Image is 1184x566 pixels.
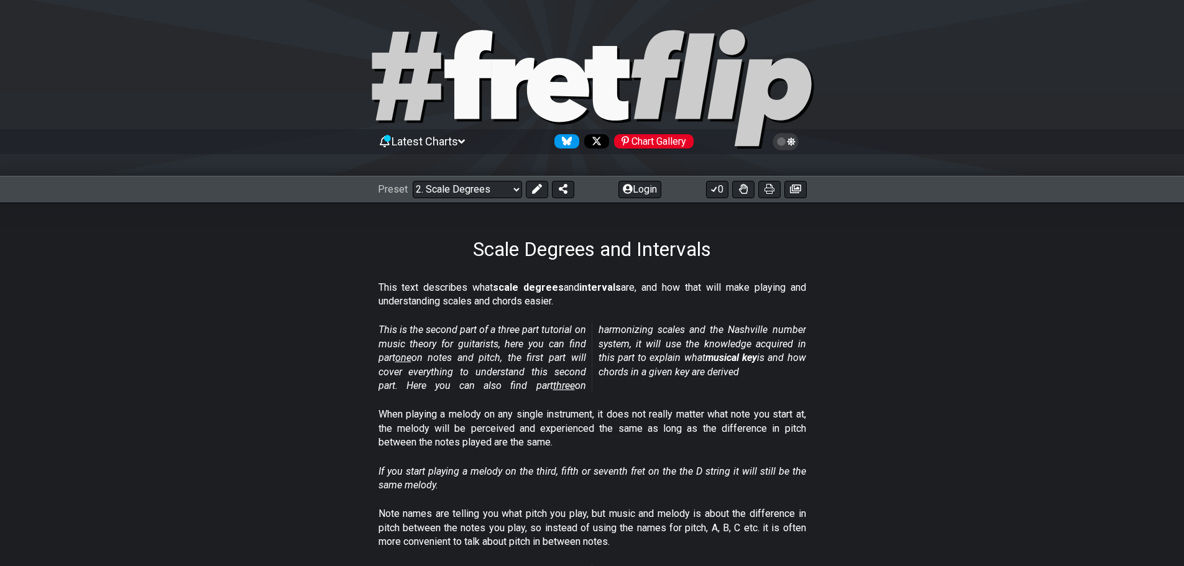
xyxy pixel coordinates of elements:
a: #fretflip at Pinterest [609,134,694,148]
button: Edit Preset [526,181,548,198]
button: Share Preset [552,181,574,198]
button: Login [618,181,661,198]
span: three [553,380,575,391]
button: Print [758,181,781,198]
a: Follow #fretflip at X [579,134,609,148]
strong: musical key [705,352,757,363]
button: Create image [784,181,807,198]
p: This text describes what and are, and how that will make playing and understanding scales and cho... [379,281,806,309]
strong: scale degrees [493,281,564,293]
p: When playing a melody on any single instrument, it does not really matter what note you start at,... [379,408,806,449]
a: Follow #fretflip at Bluesky [549,134,579,148]
button: 0 [706,181,728,198]
div: Chart Gallery [614,134,694,148]
span: Latest Charts [392,135,458,148]
em: This is the second part of a three part tutorial on music theory for guitarists, here you can fin... [379,324,806,391]
h1: Scale Degrees and Intervals [473,237,711,261]
select: Preset [413,181,522,198]
em: If you start playing a melody on the third, fifth or seventh fret on the the D string it will sti... [379,465,806,491]
p: Note names are telling you what pitch you play, but music and melody is about the difference in p... [379,507,806,549]
button: Toggle Dexterity for all fretkits [732,181,755,198]
strong: intervals [579,281,621,293]
span: Preset [378,183,408,195]
span: one [395,352,411,363]
span: Toggle light / dark theme [779,136,793,147]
